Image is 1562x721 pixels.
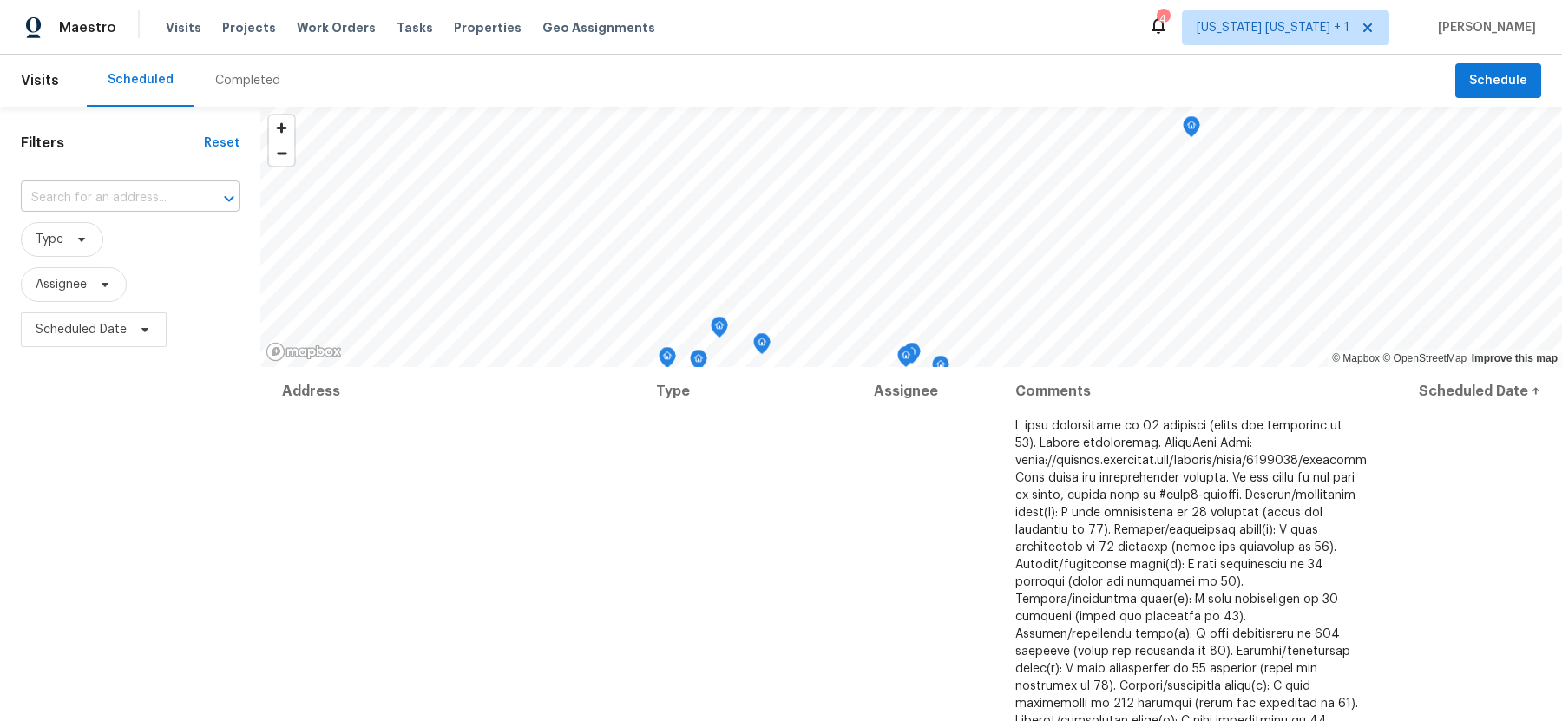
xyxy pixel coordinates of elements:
[36,231,63,248] span: Type
[59,19,116,36] span: Maestro
[21,62,59,100] span: Visits
[281,367,642,416] th: Address
[108,71,174,88] div: Scheduled
[753,333,771,360] div: Map marker
[1472,352,1558,364] a: Improve this map
[1157,10,1169,28] div: 4
[215,72,280,89] div: Completed
[397,22,433,34] span: Tasks
[932,356,949,383] div: Map marker
[1431,19,1536,36] span: [PERSON_NAME]
[36,276,87,293] span: Assignee
[36,321,127,338] span: Scheduled Date
[1332,352,1380,364] a: Mapbox
[1382,352,1467,364] a: OpenStreetMap
[454,19,522,36] span: Properties
[260,107,1562,367] canvas: Map
[269,141,294,166] button: Zoom out
[1197,19,1349,36] span: [US_STATE] [US_STATE] + 1
[1455,63,1541,99] button: Schedule
[1001,367,1380,416] th: Comments
[860,367,1001,416] th: Assignee
[711,317,728,344] div: Map marker
[21,134,204,152] h1: Filters
[269,115,294,141] button: Zoom in
[1183,116,1200,143] div: Map marker
[266,342,342,362] a: Mapbox homepage
[542,19,655,36] span: Geo Assignments
[642,367,861,416] th: Type
[1380,367,1541,416] th: Scheduled Date ↑
[659,347,676,374] div: Map marker
[222,19,276,36] span: Projects
[21,185,191,212] input: Search for an address...
[217,187,241,211] button: Open
[297,19,376,36] span: Work Orders
[166,19,201,36] span: Visits
[897,346,915,373] div: Map marker
[690,350,707,377] div: Map marker
[204,134,240,152] div: Reset
[903,343,921,370] div: Map marker
[1469,70,1527,92] span: Schedule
